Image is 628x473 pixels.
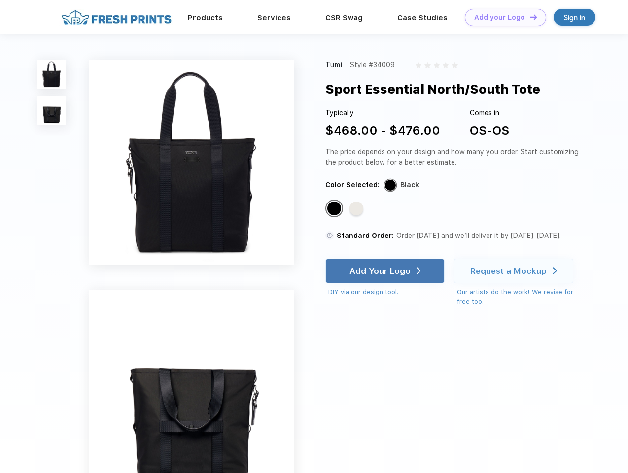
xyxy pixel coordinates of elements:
[328,287,445,297] div: DIY via our design tool.
[553,267,557,274] img: white arrow
[325,180,380,190] div: Color Selected:
[325,122,440,139] div: $468.00 - $476.00
[416,62,421,68] img: gray_star.svg
[327,202,341,215] div: Black
[188,13,223,22] a: Products
[325,231,334,240] img: standard order
[349,266,411,276] div: Add Your Logo
[37,60,66,89] img: func=resize&h=100
[530,14,537,20] img: DT
[564,12,585,23] div: Sign in
[89,60,294,265] img: func=resize&h=640
[325,108,440,118] div: Typically
[417,267,421,274] img: white arrow
[325,60,343,70] div: Tumi
[396,232,561,239] span: Order [DATE] and we’ll deliver it by [DATE]–[DATE].
[443,62,449,68] img: gray_star.svg
[470,122,509,139] div: OS-OS
[37,96,66,125] img: func=resize&h=100
[337,232,394,239] span: Standard Order:
[400,180,419,190] div: Black
[452,62,457,68] img: gray_star.svg
[325,147,583,168] div: The price depends on your design and how many you order. Start customizing the product below for ...
[474,13,525,22] div: Add your Logo
[554,9,595,26] a: Sign in
[434,62,440,68] img: gray_star.svg
[325,80,540,99] div: Sport Essential North/South Tote
[59,9,174,26] img: fo%20logo%202.webp
[349,202,363,215] div: Off White Tan
[470,266,547,276] div: Request a Mockup
[424,62,430,68] img: gray_star.svg
[350,60,395,70] div: Style #34009
[470,108,509,118] div: Comes in
[457,287,583,306] div: Our artists do the work! We revise for free too.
